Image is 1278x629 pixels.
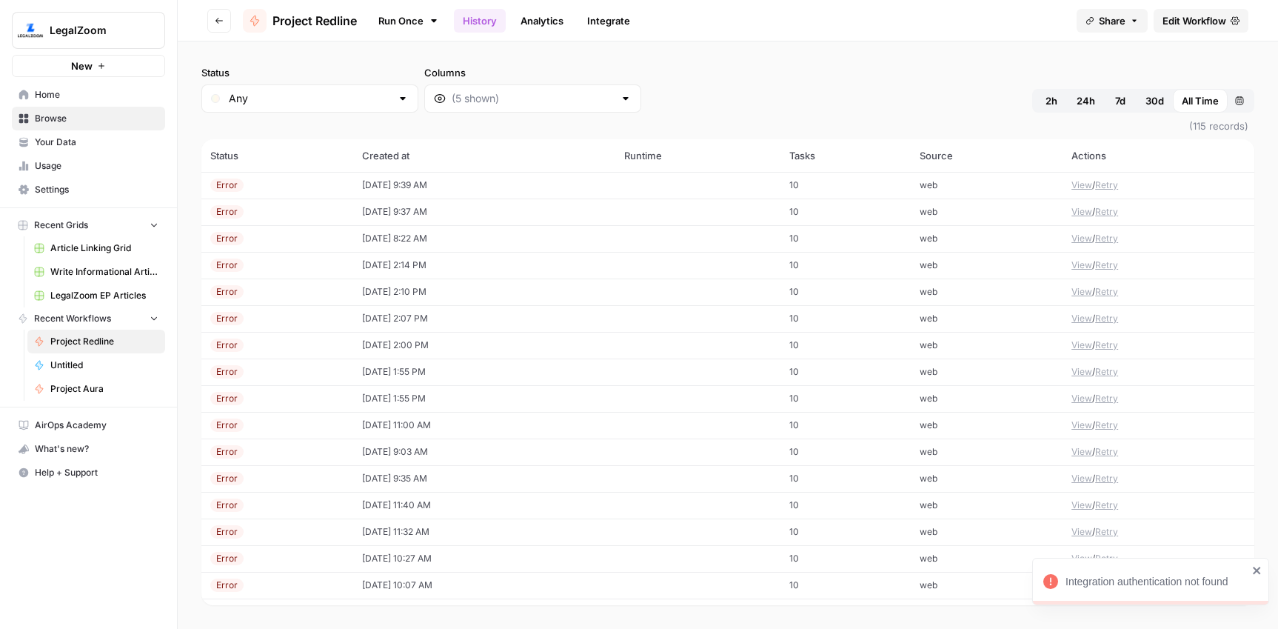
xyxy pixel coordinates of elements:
td: web [911,332,1063,359]
button: Recent Grids [12,214,165,236]
span: Help + Support [35,466,158,479]
td: [DATE] 10:02 AM [353,599,615,625]
td: 10 [780,492,911,519]
button: New [12,55,165,77]
a: Home [12,83,165,107]
button: View [1071,552,1092,565]
td: 10 [780,465,911,492]
button: View [1071,365,1092,379]
button: close [1252,565,1262,576]
button: View [1071,232,1092,245]
td: [DATE] 11:40 AM [353,492,615,519]
div: Error [210,445,244,459]
td: / [1063,172,1254,199]
td: / [1063,545,1254,572]
span: New [71,59,93,73]
th: Status [201,139,353,172]
td: [DATE] 9:35 AM [353,465,615,492]
td: / [1063,492,1254,519]
span: 2h [1046,93,1057,108]
span: Share [1099,13,1125,28]
td: web [911,199,1063,225]
button: View [1071,499,1092,512]
td: [DATE] 11:00 AM [353,412,615,439]
span: All Time [1182,93,1219,108]
td: web [911,465,1063,492]
td: [DATE] 2:07 PM [353,305,615,332]
td: / [1063,465,1254,492]
a: Article Linking Grid [27,236,165,260]
button: View [1071,179,1092,192]
button: Retry [1095,205,1118,219]
td: web [911,412,1063,439]
div: Error [210,525,244,539]
td: web [911,439,1063,465]
button: Retry [1095,259,1118,272]
input: (5 shown) [452,91,614,106]
a: Run Once [369,8,448,33]
button: Retry [1095,179,1118,192]
a: Edit Workflow [1154,9,1248,33]
button: Retry [1095,232,1118,245]
a: Project Redline [243,9,357,33]
span: Project Aura [50,382,158,396]
a: LegalZoom EP Articles [27,284,165,307]
button: View [1071,419,1092,432]
a: History [454,9,506,33]
td: 10 [780,439,911,465]
button: Retry [1095,419,1118,432]
td: web [911,545,1063,572]
td: web [911,172,1063,199]
td: / [1063,279,1254,305]
button: Retry [1095,525,1118,539]
span: Project Redline [50,335,158,348]
button: Share [1077,9,1148,33]
div: Error [210,365,244,379]
th: Runtime [615,139,780,172]
th: Source [911,139,1063,172]
td: [DATE] 1:55 PM [353,385,615,412]
td: 10 [780,545,911,572]
td: 10 [780,572,911,599]
td: 10 [780,279,911,305]
button: View [1071,205,1092,219]
div: Error [210,579,244,592]
button: Retry [1095,552,1118,565]
td: 10 [780,359,911,385]
button: Retry [1095,499,1118,512]
td: 10 [780,599,911,625]
td: [DATE] 2:14 PM [353,252,615,279]
a: Analytics [512,9,572,33]
td: 10 [780,199,911,225]
td: web [911,359,1063,385]
div: Error [210,259,244,272]
button: Retry [1095,445,1118,459]
span: Usage [35,159,158,173]
div: What's new? [13,438,164,460]
td: / [1063,252,1254,279]
td: [DATE] 11:32 AM [353,519,615,545]
td: / [1063,199,1254,225]
td: / [1063,359,1254,385]
button: 30d [1137,89,1173,113]
button: View [1071,472,1092,485]
span: Home [35,88,158,101]
button: Retry [1095,339,1118,352]
td: / [1063,332,1254,359]
span: Recent Grids [34,219,88,232]
td: 10 [780,225,911,252]
div: Error [210,179,244,192]
span: Edit Workflow [1162,13,1226,28]
button: View [1071,339,1092,352]
td: / [1063,385,1254,412]
div: Error [210,472,244,485]
a: Project Aura [27,377,165,401]
td: web [911,572,1063,599]
td: web [911,519,1063,545]
td: 10 [780,519,911,545]
span: Project Redline [272,12,357,30]
span: Write Informational Article [50,265,158,279]
span: Browse [35,112,158,125]
td: web [911,252,1063,279]
button: Retry [1095,472,1118,485]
